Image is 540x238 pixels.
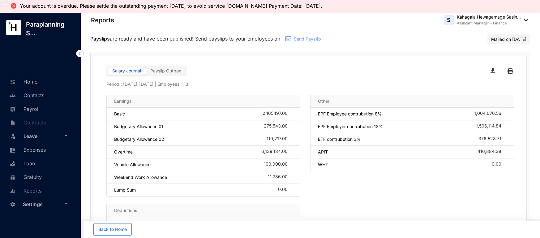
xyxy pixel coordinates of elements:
p: Earnings [114,98,131,104]
div: 11,786.00 [268,174,293,180]
img: gratuity-unselected.a8c340787eea3cf492d7.svg [10,175,15,180]
p: Lump Sum [114,187,136,193]
div: 275,543.00 [264,123,293,130]
div: 35,000.00 [266,220,293,226]
div: 6,139,184.00 [261,149,293,155]
a: Home [8,79,37,85]
span: Salary Journal [112,68,141,73]
div: 1,506,114.84 [476,123,506,130]
li: Home [5,75,73,88]
p: EPF Employee contrubution 8% [318,111,382,117]
a: Payroll [8,106,40,112]
p: Payslips [90,35,110,42]
p: Budgetary Allowance 02 [114,136,164,142]
p: Deductions [114,207,137,214]
li: Loan [5,156,73,170]
img: leave-unselected.2934df6273408c3f84d9.svg [10,133,16,139]
p: Weekend Work Allowance [114,174,167,180]
div: 110,217.00 [267,136,293,142]
img: alert-icon-error.ae2eb8c10aa5e3dc951a89517520af3a.svg [10,2,17,10]
p: Loans [114,220,126,226]
li: Reports [5,184,73,197]
li: Payroll [5,102,73,115]
p: Other [318,98,329,104]
p: Vehicle Allowance [114,162,151,168]
span: S [447,17,451,23]
img: dropdown-black.8e83cc76930a90b1a4fdb6d089b7bf3a.svg [521,19,528,21]
p: ETF contrubution 3% [318,136,361,142]
p: Assistant Manager - Finance [457,20,521,26]
img: black-download.65125d1489207c3b344388237fee996b.svg [491,68,495,73]
p: Mailed on [DATE] [491,36,526,42]
p: Paraplanning S... [21,20,80,37]
div: 416,884.38 [478,149,506,155]
button: Back to Home [93,223,132,236]
a: Gratuity [8,174,42,180]
li: Contacts [5,88,73,102]
p: Budgetary Allowance 01 [114,123,163,130]
li: Contracts [5,115,73,129]
span: Back to Home [98,226,127,232]
div: 1,004,076.56 [474,111,506,117]
button: Send Payslip [280,34,326,44]
p: APIT [318,149,328,155]
a: Reports [8,188,41,194]
img: people-unselected.118708e94b43a90eceab.svg [10,93,15,98]
a: Expenses [8,147,46,153]
div: 12,165,197.00 [261,111,293,117]
div: 376,528.71 [478,136,506,142]
img: contract-unselected.99e2b2107c0a7dd48938.svg [10,120,15,126]
div: 100,000.00 [264,162,293,168]
img: black-printer.ae25802fba4fa849f9fa1ebd19a7ed0d.svg [508,66,513,76]
div: 0.00 [492,162,506,168]
a: Contacts [8,92,44,98]
img: expense-unselected.2edcf0507c847f3e9e96.svg [10,147,15,153]
img: report-unselected.e6a6b4230fc7da01f883.svg [10,188,15,194]
a: Loan [8,160,35,167]
span: Leave [24,130,62,142]
p: Kahagala Hewagamage Sasin... [457,14,521,20]
p: Period : [DATE] - [DATE] | Employees : 113 [106,81,514,87]
img: home-unselected.a29eae3204392db15eaf.svg [10,79,15,85]
li: Expenses [5,143,73,156]
p: EPF Employer contrubution 12% [318,123,383,130]
p: Overtime [114,149,133,155]
p: WHT [318,162,328,168]
a: Contracts [8,119,46,126]
img: nav-icon-left.19a07721e4dec06a274f6d07517f07b7.svg [76,50,84,57]
li: Your account is overdue. Please settle the outstanding payment [DATE] to avoid service [DOMAIN_NA... [20,3,325,9]
img: loan-unselected.d74d20a04637f2d15ab5.svg [10,161,15,167]
p: are ready and have been published! Send payslips to your employees on [90,35,280,42]
li: Gratuity [5,170,73,184]
span: Payslip Outbox [150,68,181,73]
p: Reports [91,16,114,24]
p: Basic [114,111,125,117]
img: payroll-unselected.b590312f920e76f0c668.svg [10,106,15,112]
span: Settings [23,198,62,210]
img: settings-unselected.1febfda315e6e19643a1.svg [10,201,15,207]
div: 0.00 [278,187,293,193]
